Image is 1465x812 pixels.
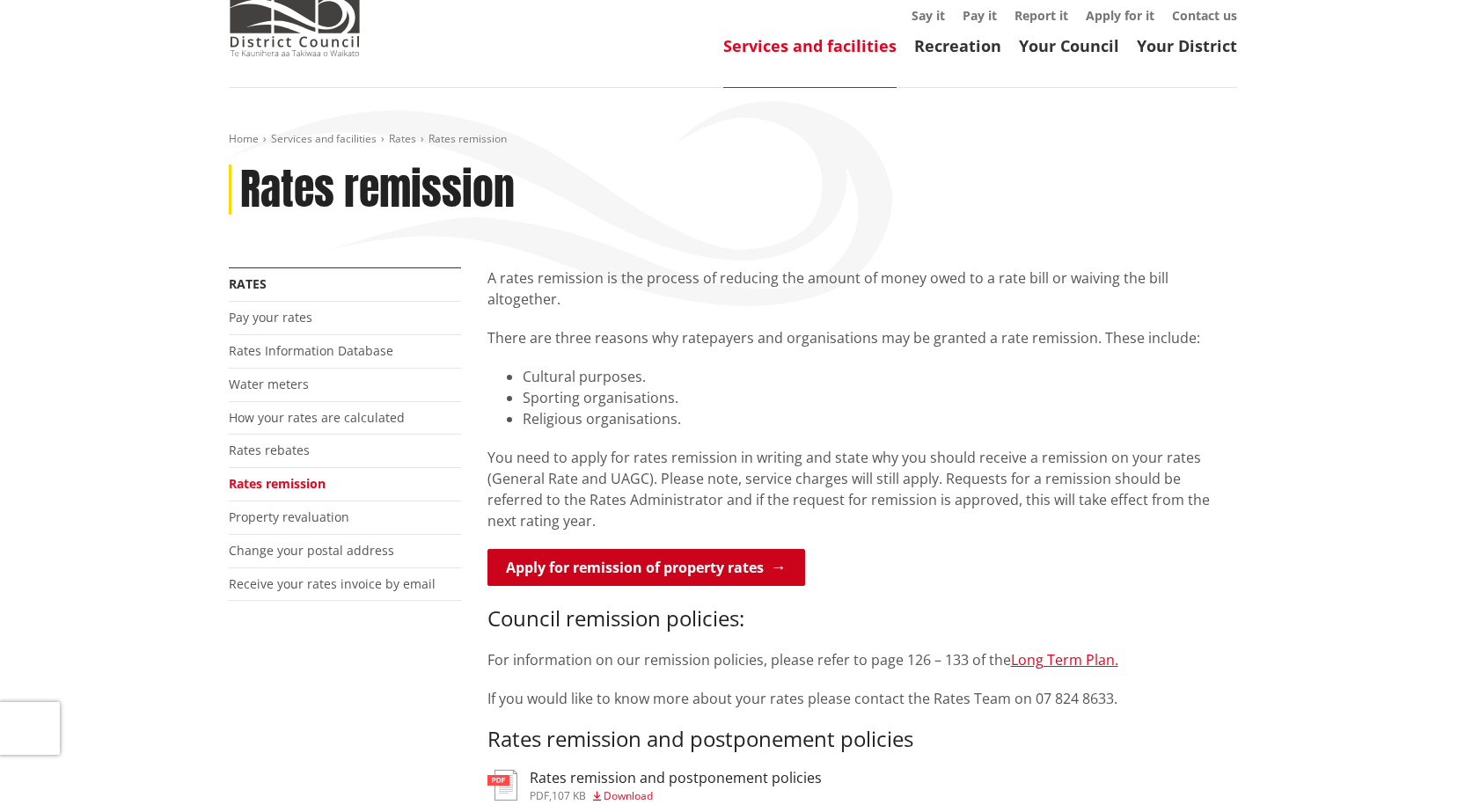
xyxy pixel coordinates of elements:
a: Rates remission and postponement policies pdf,107 KB Download [487,770,822,801]
p: A rates remission is the process of reducing the amount of money owed to a rate bill or waiving t... [487,267,1237,310]
a: Rates Information Database [229,342,393,359]
iframe: Messenger Launcher [1384,738,1447,801]
a: Services and facilities [271,131,377,146]
a: Property revaluation [229,508,349,525]
div: , [530,791,822,801]
p: If you would like to know more about your rates please contact the Rates Team on 07 824 8633. [487,688,1237,709]
a: Long Term Plan. [1011,650,1118,669]
a: Water meters [229,376,309,392]
a: Rates rebates [229,442,310,458]
h3: Rates remission and postponement policies [530,770,822,786]
a: Rates [389,131,416,146]
span: 107 KB [552,788,586,803]
a: Recreation [914,35,1001,56]
a: Your District [1137,35,1237,56]
a: Apply for it [1086,7,1154,24]
span: Rates remission [429,131,507,146]
li: Cultural purposes. [523,366,1237,387]
p: For information on our remission policies, please refer to page 126 – 133 of the [487,649,1237,670]
p: You need to apply for rates remission in writing and state why you should receive a remission on ... [487,447,1237,531]
a: Receive your rates invoice by email [229,575,436,592]
h3: Rates remission and postponement policies [487,727,1237,752]
a: Rates [229,275,267,292]
h1: Rates remission [240,165,515,216]
p: There are three reasons why ratepayers and organisations may be granted a rate remission. These i... [487,327,1237,348]
li: Religious organisations. [523,408,1237,429]
img: document-pdf.svg [487,770,517,801]
a: Apply for remission of property rates [487,549,805,586]
a: How your rates are calculated [229,409,405,426]
span: pdf [530,788,549,803]
a: Home [229,131,259,146]
a: Contact us [1172,7,1237,24]
a: Change your postal address [229,542,394,559]
h3: Council remission policies: [487,606,1237,632]
a: Report it [1015,7,1068,24]
a: Your Council [1019,35,1119,56]
li: Sporting organisations. [523,387,1237,408]
a: Pay your rates [229,309,312,326]
a: Services and facilities [723,35,897,56]
a: Rates remission [229,475,326,492]
span: Download [604,788,653,803]
nav: breadcrumb [229,132,1237,147]
a: Pay it [963,7,997,24]
a: Say it [912,7,945,24]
